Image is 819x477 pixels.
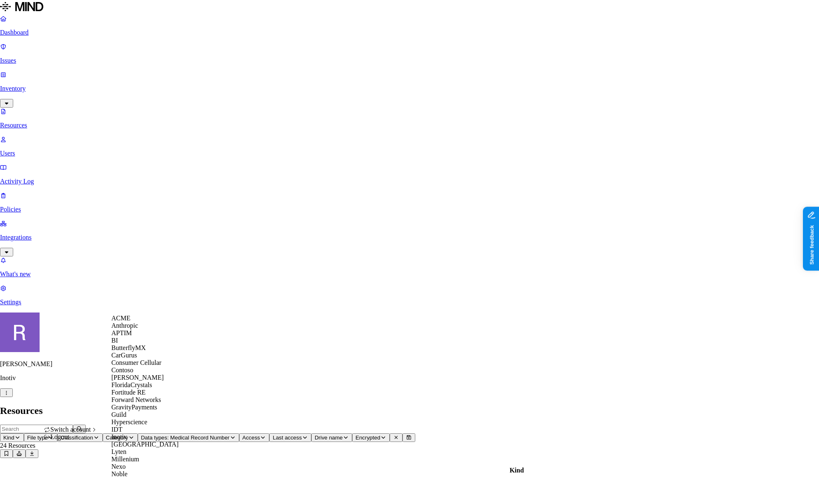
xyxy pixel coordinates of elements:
[111,359,161,366] span: Consumer Cellular
[141,435,230,441] span: Data types: Medical Record Number
[3,435,14,441] span: Kind
[111,337,118,344] span: BI
[111,411,126,418] span: Guild
[111,329,132,336] span: APTIM
[111,426,122,433] span: IDT
[111,389,146,396] span: Fortitude RE
[44,433,97,441] div: Logout
[111,418,147,425] span: Hyperscience
[111,456,139,463] span: Millenium
[111,322,138,329] span: Anthropic
[111,396,161,403] span: Forward Networks
[315,435,343,441] span: Drive name
[111,367,133,374] span: Contoso
[111,404,157,411] span: GravityPayments
[111,344,146,351] span: ButterflyMX
[111,463,126,470] span: Nexo
[50,426,91,433] span: Switch account
[242,435,260,441] span: Access
[106,435,128,441] span: Category
[273,435,301,441] span: Last access
[111,448,126,455] span: Lyten
[111,374,164,381] span: [PERSON_NAME]
[111,315,130,322] span: ACME
[27,435,48,441] span: File type
[111,441,179,448] span: [GEOGRAPHIC_DATA]
[355,435,380,441] span: Encrypted
[111,433,127,440] span: Inotiv
[111,381,152,388] span: FloridaCrystals
[111,352,137,359] span: CarGurus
